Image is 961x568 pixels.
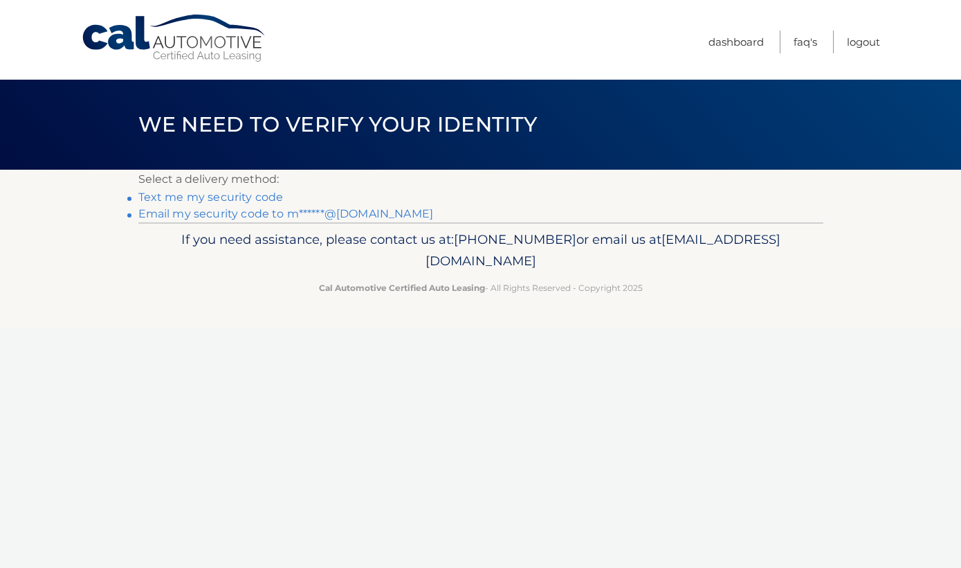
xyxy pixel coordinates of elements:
p: If you need assistance, please contact us at: or email us at [147,229,814,273]
a: Email my security code to m******@[DOMAIN_NAME] [138,207,434,220]
a: Dashboard [708,30,764,53]
span: We need to verify your identity [138,112,538,137]
a: FAQ's [794,30,817,53]
a: Text me my security code [138,190,284,204]
a: Cal Automotive [81,14,268,63]
span: [PHONE_NUMBER] [454,231,576,247]
strong: Cal Automotive Certified Auto Leasing [319,283,485,293]
p: Select a delivery method: [138,170,823,189]
a: Logout [847,30,880,53]
p: - All Rights Reserved - Copyright 2025 [147,281,814,295]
